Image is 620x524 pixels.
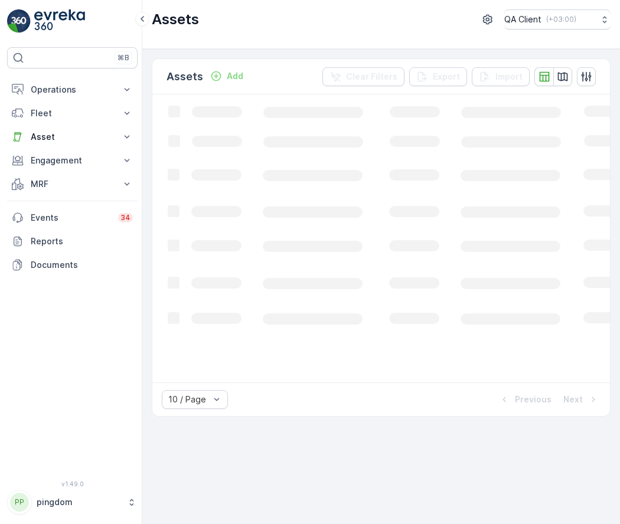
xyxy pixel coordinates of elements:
[495,71,523,83] p: Import
[205,69,248,83] button: Add
[31,155,114,166] p: Engagement
[7,490,138,515] button: PPpingdom
[409,67,467,86] button: Export
[562,392,601,407] button: Next
[7,125,138,149] button: Asset
[167,68,203,85] p: Assets
[504,9,611,30] button: QA Client(+03:00)
[31,178,114,190] p: MRF
[322,67,404,86] button: Clear Filters
[31,259,133,271] p: Documents
[152,10,199,29] p: Assets
[7,230,138,253] a: Reports
[497,392,553,407] button: Previous
[472,67,530,86] button: Import
[7,480,138,487] span: v 1.49.0
[31,131,114,143] p: Asset
[120,213,130,222] p: 34
[227,70,243,82] p: Add
[504,14,541,25] p: QA Client
[31,212,111,224] p: Events
[10,493,29,512] div: PP
[433,71,460,83] p: Export
[546,15,576,24] p: ( +03:00 )
[7,9,31,33] img: logo
[31,107,114,119] p: Fleet
[7,206,138,230] a: Events34
[7,101,138,125] button: Fleet
[515,394,552,405] p: Previous
[563,394,583,405] p: Next
[34,9,85,33] img: logo_light-DOdMpM7g.png
[37,496,121,508] p: pingdom
[7,172,138,196] button: MRF
[7,149,138,172] button: Engagement
[346,71,397,83] p: Clear Filters
[118,53,129,63] p: ⌘B
[7,253,138,277] a: Documents
[31,84,114,96] p: Operations
[7,78,138,101] button: Operations
[31,235,133,247] p: Reports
